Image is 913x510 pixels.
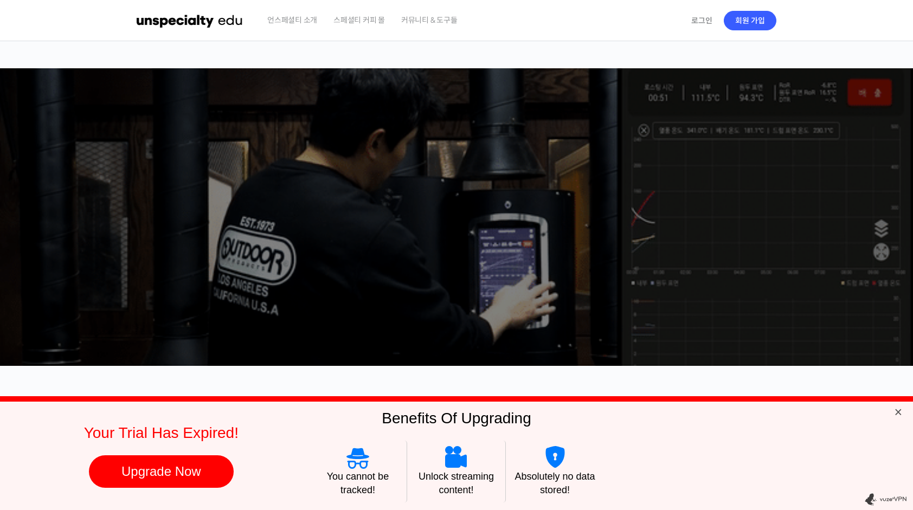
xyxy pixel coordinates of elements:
[89,455,234,488] a: Upgrade Now
[514,470,596,497] h4: Absolutely no data stored!
[11,225,902,241] p: 시간과 장소에 구애받지 않고, 검증된 커리큘럼으로
[317,470,399,497] h4: You cannot be tracked!
[724,11,776,30] a: 회원 가입
[11,166,902,221] p: [PERSON_NAME]을 다하는 당신을 위해, 최고와 함께 만든 커피 클래스
[415,470,497,497] h4: Unlock streaming content!
[685,8,719,33] a: 로그인
[382,409,531,428] h2: Benefits of Upgrading
[84,424,239,442] h2: Your Trial Has Expired!
[894,404,902,419] span: ×
[864,491,908,507] img: VuzeVPN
